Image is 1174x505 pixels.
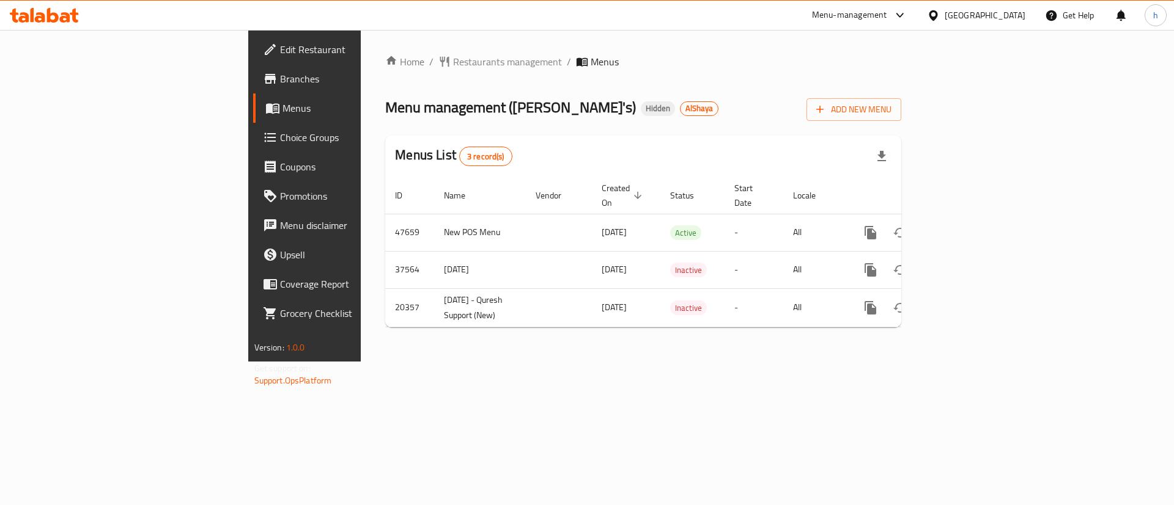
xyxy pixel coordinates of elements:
[856,255,885,285] button: more
[856,218,885,247] button: more
[783,214,846,251] td: All
[395,188,418,203] span: ID
[434,288,526,327] td: [DATE] - Quresh Support (New)
[1153,9,1158,22] span: h
[395,146,512,166] h2: Menus List
[444,188,481,203] span: Name
[253,240,445,269] a: Upsell
[641,103,675,114] span: Hidden
[385,177,983,327] table: enhanced table
[602,224,627,240] span: [DATE]
[253,269,445,299] a: Coverage Report
[885,293,915,322] button: Change Status
[254,372,332,388] a: Support.OpsPlatform
[385,93,636,121] span: Menu management ( [PERSON_NAME]'s )
[286,340,305,355] span: 1.0.0
[280,130,435,145] span: Choice Groups
[602,181,646,210] span: Created On
[253,152,445,181] a: Coupons
[253,64,445,93] a: Branches
[434,251,526,288] td: [DATE]
[783,288,846,327] td: All
[602,299,627,315] span: [DATE]
[280,159,435,174] span: Coupons
[816,102,892,117] span: Add New Menu
[280,218,435,233] span: Menu disclaimer
[280,277,435,291] span: Coverage Report
[280,42,435,57] span: Edit Restaurant
[641,101,675,116] div: Hidden
[885,218,915,247] button: Change Status
[536,188,577,203] span: Vendor
[253,93,445,123] a: Menus
[280,71,435,86] span: Branches
[385,54,901,69] nav: breadcrumb
[670,301,707,315] span: Inactive
[812,8,887,23] div: Menu-management
[253,35,445,64] a: Edit Restaurant
[434,214,526,251] td: New POS Menu
[945,9,1025,22] div: [GEOGRAPHIC_DATA]
[602,261,627,277] span: [DATE]
[280,306,435,321] span: Grocery Checklist
[438,54,562,69] a: Restaurants management
[856,293,885,322] button: more
[254,340,284,355] span: Version:
[846,177,983,214] th: Actions
[280,247,435,262] span: Upsell
[280,189,435,203] span: Promotions
[670,188,710,203] span: Status
[253,181,445,211] a: Promotions
[670,263,707,277] span: Inactive
[253,299,445,328] a: Grocery Checklist
[867,142,896,171] div: Export file
[670,226,701,240] span: Active
[460,151,512,162] span: 3 record(s)
[725,214,783,251] td: -
[459,147,512,166] div: Total records count
[807,98,901,121] button: Add New Menu
[591,54,619,69] span: Menus
[681,103,718,114] span: AlShaya
[783,251,846,288] td: All
[567,54,571,69] li: /
[734,181,769,210] span: Start Date
[725,251,783,288] td: -
[253,123,445,152] a: Choice Groups
[254,360,311,376] span: Get support on:
[453,54,562,69] span: Restaurants management
[793,188,832,203] span: Locale
[253,211,445,240] a: Menu disclaimer
[282,101,435,115] span: Menus
[725,288,783,327] td: -
[885,255,915,285] button: Change Status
